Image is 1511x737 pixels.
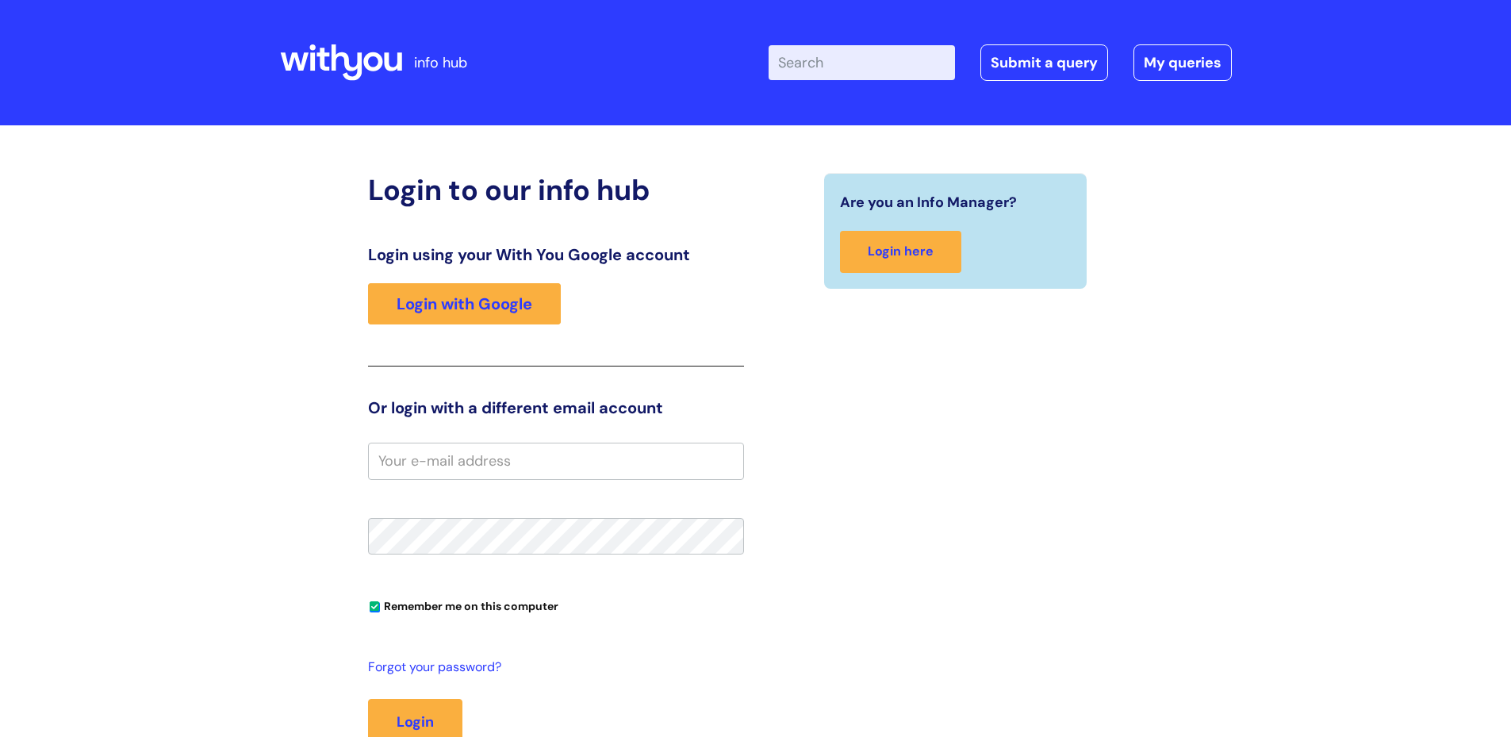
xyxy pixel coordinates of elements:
a: Login here [840,231,961,273]
input: Your e-mail address [368,443,744,479]
input: Remember me on this computer [370,602,380,612]
a: Login with Google [368,283,561,324]
a: Submit a query [980,44,1108,81]
h3: Or login with a different email account [368,398,744,417]
p: info hub [414,50,467,75]
input: Search [769,45,955,80]
div: You can uncheck this option if you're logging in from a shared device [368,593,744,618]
span: Are you an Info Manager? [840,190,1017,215]
a: Forgot your password? [368,656,736,679]
a: My queries [1133,44,1232,81]
label: Remember me on this computer [368,596,558,613]
h3: Login using your With You Google account [368,245,744,264]
h2: Login to our info hub [368,173,744,207]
